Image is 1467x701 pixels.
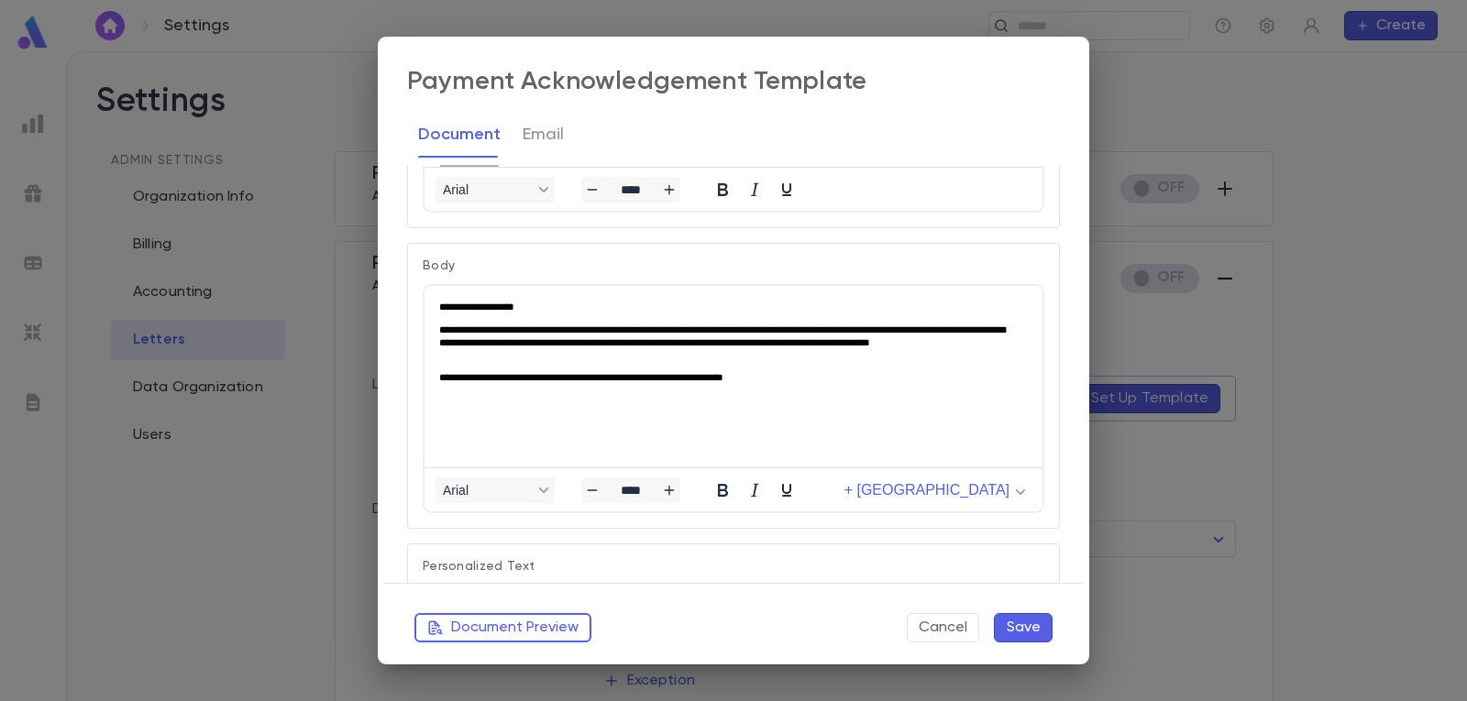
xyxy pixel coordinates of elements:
span: Arial [443,182,533,197]
button: Document Preview [414,613,591,642]
button: Increase font size [658,477,680,503]
body: Rich Text Area. Press ALT-0 for help. [15,15,603,27]
button: + [GEOGRAPHIC_DATA] [837,477,1031,503]
iframe: Rich Text Area [425,286,1042,467]
button: Document [418,112,501,158]
button: Underline [771,477,802,503]
button: Underline [771,177,802,203]
button: Cancel [907,613,979,642]
body: Rich Text Area. Press ALT-0 for help. [15,15,603,123]
p: Body [423,258,1044,273]
p: Personalized Text [423,559,1044,574]
button: Italic [739,177,770,203]
button: Increase font size [658,177,680,203]
button: Fonts Arial [436,477,555,503]
button: Decrease font size [581,477,603,503]
button: Save [994,613,1053,642]
button: Italic [739,477,770,503]
div: Payment Acknowledgement Template [407,66,866,97]
button: Fonts Arial [436,177,555,203]
body: Rich Text Area. Press ALT-0 for help. [15,15,603,20]
button: Decrease font size [581,177,603,203]
button: Bold [707,177,738,203]
span: Arial [443,483,533,498]
p: Reviewers can add personalized text to individual letters while reviewing. Personalized text will... [423,574,1044,614]
span: + [GEOGRAPHIC_DATA] [844,482,1009,498]
button: Email [523,112,564,158]
button: Bold [707,477,738,503]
